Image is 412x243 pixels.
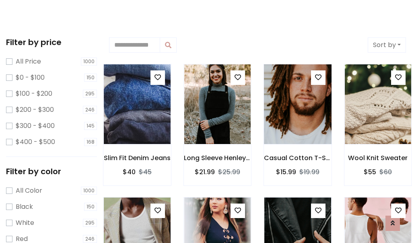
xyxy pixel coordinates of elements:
[379,167,392,177] del: $60
[6,37,97,47] h5: Filter by price
[83,235,97,243] span: 246
[84,138,97,146] span: 168
[103,154,171,162] h6: Slim Fit Denim Jeans
[16,89,52,99] label: $100 - $200
[81,58,97,66] span: 1000
[16,105,54,115] label: $200 - $300
[195,168,215,176] h6: $21.99
[218,167,240,177] del: $25.99
[6,167,97,176] h5: Filter by color
[344,154,412,162] h6: Wool Knit Sweater
[276,168,296,176] h6: $15.99
[84,122,97,130] span: 145
[368,37,406,53] button: Sort by
[16,73,45,82] label: $0 - $100
[84,74,97,82] span: 150
[16,137,55,147] label: $400 - $500
[81,187,97,195] span: 1000
[16,186,42,196] label: All Color
[16,57,41,66] label: All Price
[16,121,55,131] label: $300 - $400
[139,167,152,177] del: $45
[83,106,97,114] span: 246
[264,154,332,162] h6: Casual Cotton T-Shirt
[123,168,136,176] h6: $40
[83,219,97,227] span: 295
[299,167,319,177] del: $19.99
[84,203,97,211] span: 150
[83,90,97,98] span: 295
[16,202,33,212] label: Black
[16,218,34,228] label: White
[364,168,376,176] h6: $55
[184,154,251,162] h6: Long Sleeve Henley T-Shirt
